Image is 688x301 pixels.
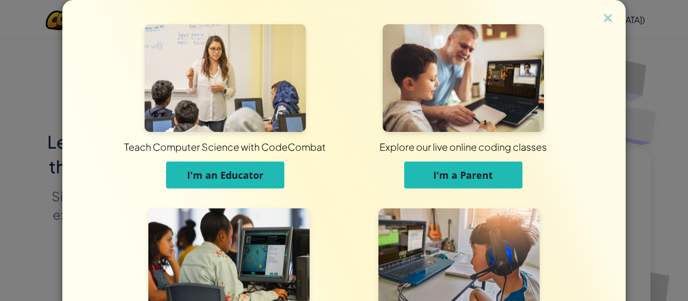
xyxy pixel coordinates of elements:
[166,162,284,188] button: I'm an Educator
[383,24,544,132] img: For Parents
[145,24,306,132] img: For Educators
[601,11,615,27] img: close icon
[404,162,522,188] button: I'm a Parent
[187,169,263,181] span: I'm an Educator
[433,169,493,181] span: I'm a Parent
